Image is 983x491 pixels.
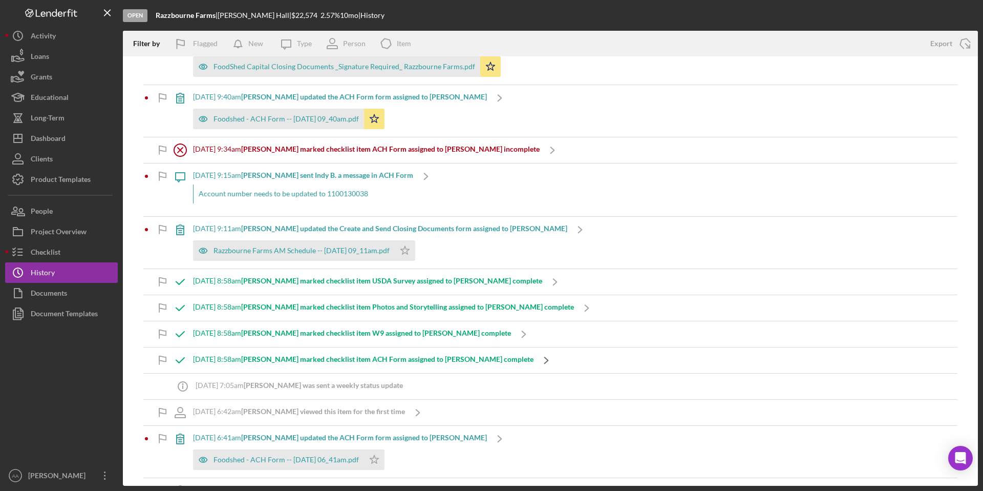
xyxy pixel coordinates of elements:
[31,221,87,244] div: Project Overview
[167,85,512,137] a: [DATE] 9:40am[PERSON_NAME] updated the ACH Form form assigned to [PERSON_NAME]Foodshed - ACH Form...
[297,39,312,48] div: Type
[193,109,384,129] button: Foodshed - ACH Form -- [DATE] 09_40am.pdf
[5,303,118,324] button: Document Templates
[31,262,55,285] div: History
[241,276,542,285] b: [PERSON_NAME] marked checklist item USDA Survey assigned to [PERSON_NAME] complete
[358,11,384,19] div: | History
[167,426,512,478] a: [DATE] 6:41am[PERSON_NAME] updated the ACH Form form assigned to [PERSON_NAME]Foodshed - ACH Form...
[193,434,487,442] div: [DATE] 6:41am
[193,56,501,77] button: FoodShed Capital Closing Documents _Signature Required_ Razzbourne Farms.pdf
[244,381,403,390] b: [PERSON_NAME] was sent a weekly status update
[241,407,405,416] b: [PERSON_NAME] viewed this item for the first time
[167,321,537,347] a: [DATE] 8:58am[PERSON_NAME] marked checklist item W9 assigned to [PERSON_NAME] complete
[397,39,411,48] div: Item
[167,33,228,54] button: Flagged
[167,295,600,321] a: [DATE] 8:58am[PERSON_NAME] marked checklist item Photos and Storytelling assigned to [PERSON_NAME...
[167,137,565,163] a: [DATE] 9:34am[PERSON_NAME] marked checklist item ACH Form assigned to [PERSON_NAME] incomplete
[31,26,56,49] div: Activity
[5,201,118,221] button: People
[193,303,574,311] div: [DATE] 8:58am
[5,221,118,242] button: Project Overview
[156,11,218,19] div: |
[193,240,415,261] button: Razzbourne Farms AM Schedule -- [DATE] 09_11am.pdf
[5,46,118,67] button: Loans
[31,87,69,110] div: Educational
[167,347,559,373] a: [DATE] 8:58am[PERSON_NAME] marked checklist item ACH Form assigned to [PERSON_NAME] complete
[5,128,118,149] button: Dashboard
[5,26,118,46] button: Activity
[5,262,118,283] button: History
[920,33,978,54] button: Export
[193,185,413,203] div: Account number needs to be updated to 1100130038
[167,217,593,269] a: [DATE] 9:11am[PERSON_NAME] updated the Create and Send Closing Documents form assigned to [PERSON...
[213,247,390,255] div: Razzbourne Farms AM Schedule -- [DATE] 09_11am.pdf
[241,433,487,442] b: [PERSON_NAME] updated the ACH Form form assigned to [PERSON_NAME]
[193,93,487,101] div: [DATE] 9:40am
[241,355,533,363] b: [PERSON_NAME] marked checklist item ACH Form assigned to [PERSON_NAME] complete
[193,224,567,233] div: [DATE] 9:11am
[241,171,413,179] b: [PERSON_NAME] sent Indy B. a message in ACH Form
[31,283,67,306] div: Documents
[31,242,60,265] div: Checklist
[193,277,542,285] div: [DATE] 8:58am
[241,329,511,337] b: [PERSON_NAME] marked checklist item W9 assigned to [PERSON_NAME] complete
[26,465,92,488] div: [PERSON_NAME]
[167,163,439,216] a: [DATE] 9:15am[PERSON_NAME] sent Indy B. a message in ACH FormAccount number needs to be updated t...
[5,108,118,128] button: Long-Term
[213,63,475,71] div: FoodShed Capital Closing Documents _Signature Required_ Razzbourne Farms.pdf
[31,128,66,151] div: Dashboard
[31,169,91,192] div: Product Templates
[340,11,358,19] div: 10 mo
[218,11,291,19] div: [PERSON_NAME] Hall |
[31,303,98,326] div: Document Templates
[320,11,340,19] div: 2.57 %
[196,381,403,390] div: [DATE] 7:05am
[241,145,540,153] b: [PERSON_NAME] marked checklist item ACH Form assigned to [PERSON_NAME] incomplete
[213,456,359,464] div: Foodshed - ACH Form -- [DATE] 06_41am.pdf
[31,46,49,69] div: Loans
[167,33,597,85] a: [DATE] 10:06am[PERSON_NAME] updated the Create and Send Closing Documents form assigned to [PERSO...
[343,39,366,48] div: Person
[5,87,118,108] button: Educational
[930,33,952,54] div: Export
[5,283,118,303] button: Documents
[31,149,53,172] div: Clients
[241,224,567,233] b: [PERSON_NAME] updated the Create and Send Closing Documents form assigned to [PERSON_NAME]
[193,449,384,470] button: Foodshed - ACH Form -- [DATE] 06_41am.pdf
[167,269,568,295] a: [DATE] 8:58am[PERSON_NAME] marked checklist item USDA Survey assigned to [PERSON_NAME] complete
[156,11,216,19] b: Razzbourne Farms
[241,302,574,311] b: [PERSON_NAME] marked checklist item Photos and Storytelling assigned to [PERSON_NAME] complete
[5,149,118,169] button: Clients
[31,108,65,131] div: Long-Term
[193,171,413,179] div: [DATE] 9:15am
[213,115,359,123] div: Foodshed - ACH Form -- [DATE] 09_40am.pdf
[5,67,118,87] button: Grants
[193,355,533,363] div: [DATE] 8:58am
[31,201,53,224] div: People
[5,465,118,486] button: AA[PERSON_NAME]
[193,33,218,54] div: Flagged
[5,242,118,262] button: Checklist
[248,33,263,54] div: New
[31,67,52,90] div: Grants
[241,92,487,101] b: [PERSON_NAME] updated the ACH Form form assigned to [PERSON_NAME]
[193,145,540,153] div: [DATE] 9:34am
[133,39,167,48] div: Filter by
[5,169,118,190] button: Product Templates
[167,400,431,425] a: [DATE] 6:42am[PERSON_NAME] viewed this item for the first time
[948,446,973,470] div: Open Intercom Messenger
[123,9,147,22] div: Open
[193,407,405,416] div: [DATE] 6:42am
